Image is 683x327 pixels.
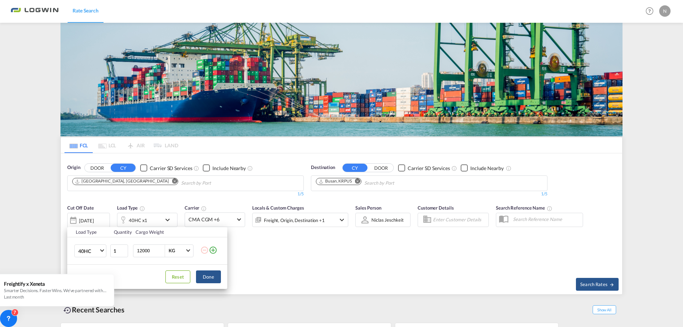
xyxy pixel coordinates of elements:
md-icon: icon-plus-circle-outline [209,246,217,254]
div: KG [169,248,175,253]
div: Cargo Weight [136,229,196,235]
th: Quantity [110,227,132,237]
th: Load Type [67,227,110,237]
md-select: Choose: 40HC [74,244,106,257]
md-icon: icon-minus-circle-outline [200,246,209,254]
input: Qty [110,244,128,257]
button: Done [196,270,221,283]
span: 40HC [78,248,99,255]
button: Reset [165,270,190,283]
input: Enter Weight [136,245,165,257]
